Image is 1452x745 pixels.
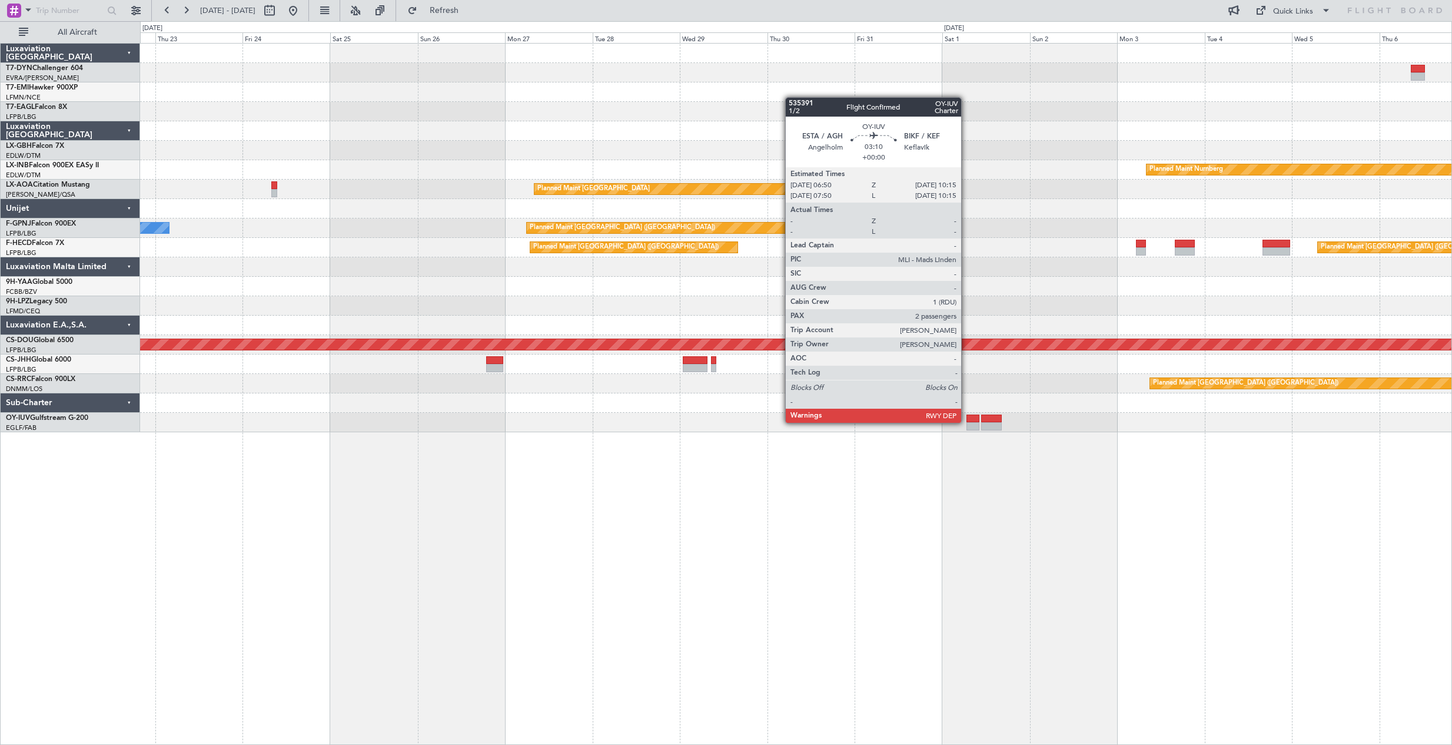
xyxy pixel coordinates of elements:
[1117,32,1205,43] div: Mon 3
[1292,32,1380,43] div: Wed 5
[6,307,40,316] a: LFMD/CEQ
[942,32,1030,43] div: Sat 1
[13,23,128,42] button: All Aircraft
[1153,375,1338,392] div: Planned Maint [GEOGRAPHIC_DATA] ([GEOGRAPHIC_DATA])
[6,84,29,91] span: T7-EMI
[420,6,469,15] span: Refresh
[6,220,31,227] span: F-GPNJ
[6,104,35,111] span: T7-EAGL
[6,143,64,150] a: LX-GBHFalcon 7X
[6,423,36,432] a: EGLF/FAB
[505,32,593,43] div: Mon 27
[593,32,680,43] div: Tue 28
[6,385,42,393] a: DNMM/LOS
[6,337,74,344] a: CS-DOUGlobal 6500
[6,93,41,102] a: LFMN/NCE
[6,337,34,344] span: CS-DOU
[1273,6,1313,18] div: Quick Links
[6,415,30,422] span: OY-IUV
[6,279,32,286] span: 9H-YAA
[6,249,36,257] a: LFPB/LBG
[6,74,79,82] a: EVRA/[PERSON_NAME]
[142,24,162,34] div: [DATE]
[6,415,88,422] a: OY-IUVGulfstream G-200
[6,279,72,286] a: 9H-YAAGlobal 5000
[6,143,32,150] span: LX-GBH
[31,28,124,37] span: All Aircraft
[6,240,64,247] a: F-HECDFalcon 7X
[36,2,104,19] input: Trip Number
[330,32,418,43] div: Sat 25
[6,346,36,355] a: LFPB/LBG
[6,84,78,91] a: T7-EMIHawker 900XP
[155,32,243,43] div: Thu 23
[855,32,942,43] div: Fri 31
[6,181,33,188] span: LX-AOA
[6,65,32,72] span: T7-DYN
[6,65,83,72] a: T7-DYNChallenger 604
[6,112,36,121] a: LFPB/LBG
[6,190,75,199] a: [PERSON_NAME]/QSA
[6,171,41,180] a: EDLW/DTM
[6,287,37,296] a: FCBB/BZV
[533,239,719,256] div: Planned Maint [GEOGRAPHIC_DATA] ([GEOGRAPHIC_DATA])
[6,104,67,111] a: T7-EAGLFalcon 8X
[6,181,90,188] a: LX-AOACitation Mustang
[1149,161,1223,178] div: Planned Maint Nurnberg
[6,220,76,227] a: F-GPNJFalcon 900EX
[6,376,31,383] span: CS-RRC
[6,356,71,363] a: CS-JHHGlobal 6000
[6,298,29,305] span: 9H-LPZ
[680,32,767,43] div: Wed 29
[6,365,36,374] a: LFPB/LBG
[537,180,650,198] div: Planned Maint [GEOGRAPHIC_DATA]
[1205,32,1292,43] div: Tue 4
[530,219,715,237] div: Planned Maint [GEOGRAPHIC_DATA] ([GEOGRAPHIC_DATA])
[402,1,473,20] button: Refresh
[6,240,32,247] span: F-HECD
[242,32,330,43] div: Fri 24
[6,151,41,160] a: EDLW/DTM
[200,5,255,16] span: [DATE] - [DATE]
[6,229,36,238] a: LFPB/LBG
[6,162,29,169] span: LX-INB
[6,356,31,363] span: CS-JHH
[1030,32,1118,43] div: Sun 2
[418,32,506,43] div: Sun 26
[944,24,964,34] div: [DATE]
[6,162,99,169] a: LX-INBFalcon 900EX EASy II
[6,376,75,383] a: CS-RRCFalcon 900LX
[767,32,855,43] div: Thu 30
[6,298,67,305] a: 9H-LPZLegacy 500
[1250,1,1337,20] button: Quick Links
